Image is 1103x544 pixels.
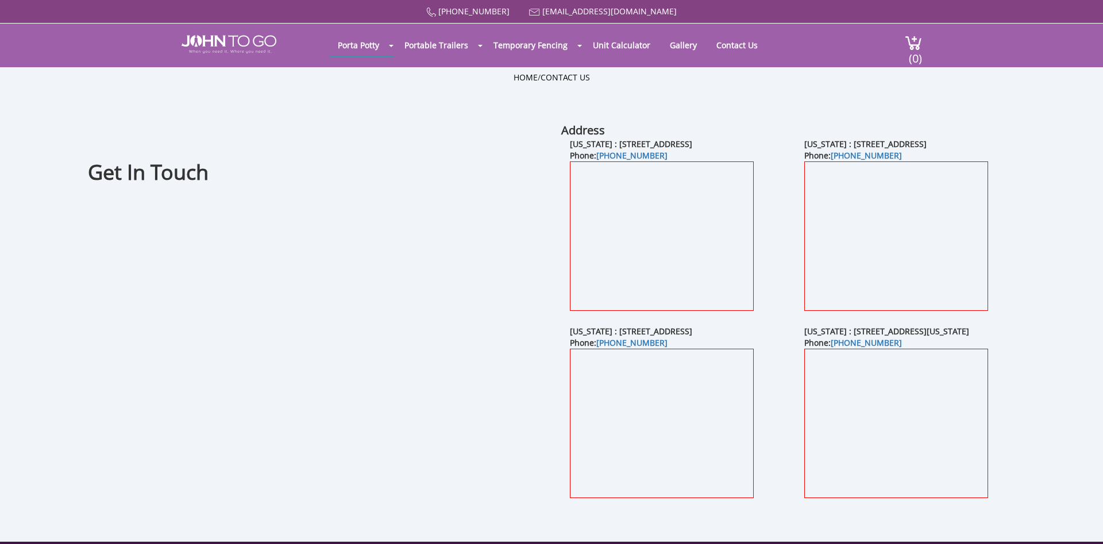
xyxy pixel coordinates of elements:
[905,35,922,51] img: cart a
[396,34,477,56] a: Portable Trailers
[182,35,276,53] img: JOHN to go
[831,150,902,161] a: [PHONE_NUMBER]
[908,41,922,66] span: (0)
[570,150,668,161] b: Phone:
[88,159,547,187] h1: Get In Touch
[804,138,927,149] b: [US_STATE] : [STREET_ADDRESS]
[831,337,902,348] a: [PHONE_NUMBER]
[514,72,538,83] a: Home
[514,72,590,83] ul: /
[708,34,766,56] a: Contact Us
[584,34,659,56] a: Unit Calculator
[570,326,692,337] b: [US_STATE] : [STREET_ADDRESS]
[661,34,705,56] a: Gallery
[561,122,605,138] b: Address
[529,9,540,16] img: Mail
[426,7,436,17] img: Call
[438,6,510,17] a: [PHONE_NUMBER]
[804,337,902,348] b: Phone:
[542,6,677,17] a: [EMAIL_ADDRESS][DOMAIN_NAME]
[804,326,969,337] b: [US_STATE] : [STREET_ADDRESS][US_STATE]
[329,34,388,56] a: Porta Potty
[570,337,668,348] b: Phone:
[596,150,668,161] a: [PHONE_NUMBER]
[570,138,692,149] b: [US_STATE] : [STREET_ADDRESS]
[804,150,902,161] b: Phone:
[541,72,590,83] a: Contact Us
[596,337,668,348] a: [PHONE_NUMBER]
[485,34,576,56] a: Temporary Fencing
